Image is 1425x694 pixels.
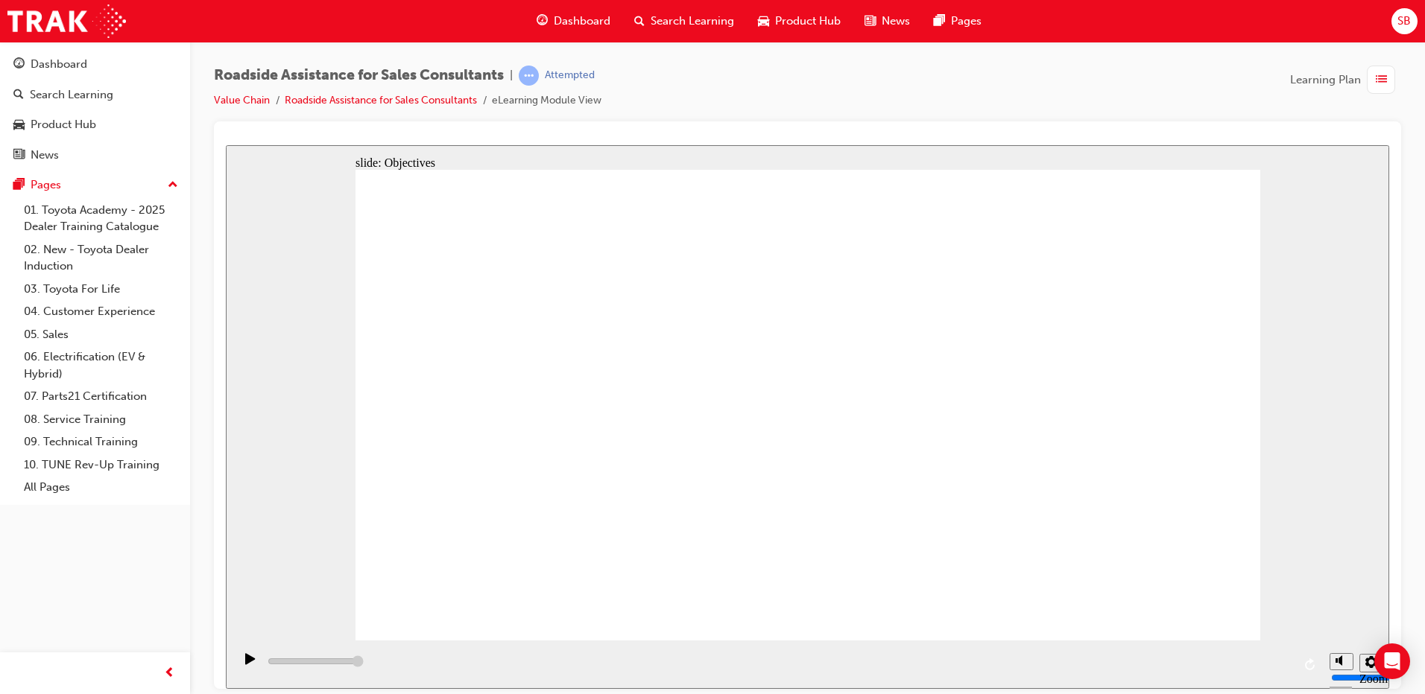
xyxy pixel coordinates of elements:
span: Dashboard [554,13,610,30]
button: Pages [6,171,184,199]
span: Roadside Assistance for Sales Consultants [214,67,504,84]
div: Product Hub [31,116,96,133]
span: up-icon [168,176,178,195]
button: replay [1074,509,1096,531]
li: eLearning Module View [492,92,601,109]
span: Pages [951,13,982,30]
label: Zoom to fit [1134,527,1162,567]
button: Mute (Ctrl+Alt+M) [1104,508,1128,525]
div: Pages [31,176,61,194]
span: pages-icon [934,12,945,31]
span: guage-icon [13,58,25,71]
a: Search Learning [6,81,184,109]
span: news-icon [13,149,25,162]
span: car-icon [758,12,769,31]
a: 04. Customer Experience [18,300,184,323]
span: Search Learning [651,13,734,30]
span: car-icon [13,118,25,132]
div: News [31,147,59,164]
span: pages-icon [13,179,25,192]
button: play [7,507,33,532]
a: 08. Service Training [18,408,184,431]
span: news-icon [865,12,876,31]
span: Product Hub [775,13,841,30]
span: list-icon [1376,71,1387,89]
div: misc controls [1096,495,1156,544]
button: Learning Plan [1290,66,1401,94]
img: Trak [7,4,126,38]
div: Attempted [545,69,595,83]
a: Dashboard [6,51,184,78]
div: playback controls [7,495,1096,544]
span: | [510,67,513,84]
a: News [6,141,184,169]
div: Dashboard [31,56,87,73]
span: prev-icon [164,664,175,683]
span: Learning Plan [1290,71,1361,89]
span: News [882,13,910,30]
a: 06. Electrification (EV & Hybrid) [18,346,184,385]
span: search-icon [634,12,645,31]
a: 03. Toyota For Life [18,278,184,301]
a: news-iconNews [853,6,922,36]
button: SB [1391,8,1418,34]
button: DashboardSearch LearningProduct HubNews [6,48,184,171]
input: slide progress [42,510,138,522]
a: 10. TUNE Rev-Up Training [18,453,184,477]
span: guage-icon [537,12,548,31]
a: Product Hub [6,111,184,139]
a: All Pages [18,476,184,499]
a: 02. New - Toyota Dealer Induction [18,238,184,278]
span: SB [1397,13,1411,30]
a: 09. Technical Training [18,430,184,453]
a: 01. Toyota Academy - 2025 Dealer Training Catalogue [18,199,184,238]
a: Roadside Assistance for Sales Consultants [285,94,477,106]
a: car-iconProduct Hub [746,6,853,36]
a: guage-iconDashboard [525,6,622,36]
a: 05. Sales [18,323,184,346]
a: 07. Parts21 Certification [18,385,184,408]
div: Search Learning [30,86,113,104]
span: search-icon [13,89,24,102]
div: Open Intercom Messenger [1374,643,1410,679]
a: pages-iconPages [922,6,993,36]
input: volume [1105,526,1201,538]
a: search-iconSearch Learning [622,6,746,36]
span: learningRecordVerb_ATTEMPT-icon [519,66,539,86]
button: Settings [1134,509,1157,527]
a: Value Chain [214,94,270,106]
